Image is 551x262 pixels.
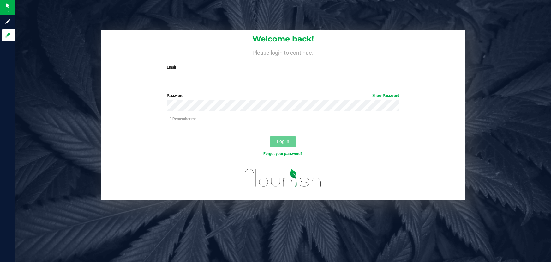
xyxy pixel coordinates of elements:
[263,152,302,156] a: Forgot your password?
[372,93,399,98] a: Show Password
[277,139,289,144] span: Log In
[167,116,196,122] label: Remember me
[5,18,11,25] inline-svg: Sign up
[5,32,11,38] inline-svg: Log in
[167,117,171,122] input: Remember me
[101,48,465,56] h4: Please login to continue.
[270,136,296,147] button: Log In
[101,35,465,43] h1: Welcome back!
[238,163,329,193] img: flourish_logo.svg
[167,93,183,98] span: Password
[167,65,400,70] label: Email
